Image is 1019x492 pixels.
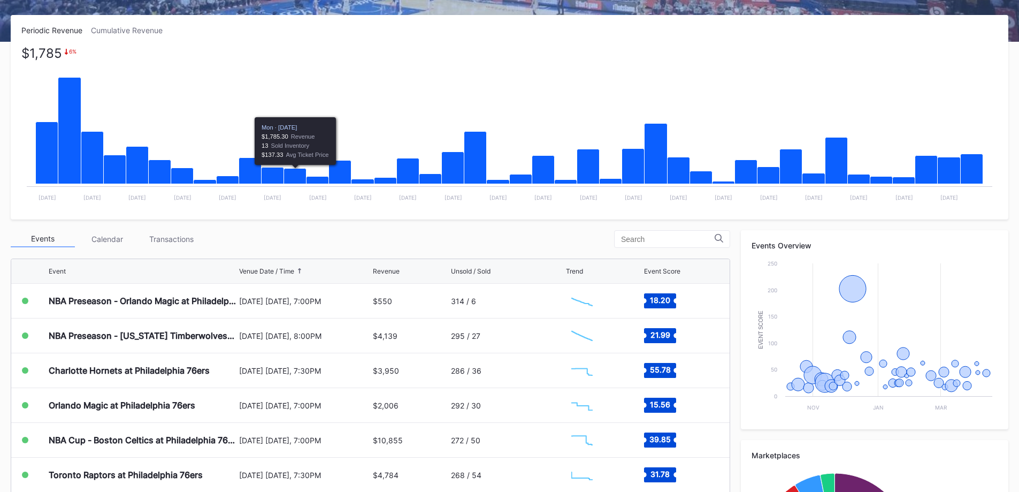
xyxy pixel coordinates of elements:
[768,313,777,320] text: 150
[373,267,400,275] div: Revenue
[451,297,476,306] div: 314 / 6
[21,26,91,35] div: Periodic Revenue
[850,194,868,201] text: [DATE]
[935,404,947,411] text: Mar
[768,287,777,293] text: 200
[566,392,598,419] svg: Chart title
[239,297,371,306] div: [DATE] [DATE], 7:00PM
[805,194,823,201] text: [DATE]
[69,48,76,55] div: 6 %
[373,471,399,480] div: $4,784
[621,235,715,244] input: Search
[451,267,491,275] div: Unsold / Sold
[752,451,998,460] div: Marketplaces
[752,258,998,419] svg: Chart title
[49,470,203,480] div: Toronto Raptors at Philadelphia 76ers
[774,393,777,399] text: 0
[21,48,998,209] svg: Chart title
[625,194,642,201] text: [DATE]
[75,231,139,247] div: Calendar
[373,401,399,410] div: $2,006
[895,194,913,201] text: [DATE]
[49,365,210,376] div: Charlotte Hornets at Philadelphia 76ers
[128,194,146,201] text: [DATE]
[873,404,884,411] text: Jan
[649,435,671,444] text: 39.85
[566,267,583,275] div: Trend
[758,311,764,349] text: Event Score
[49,296,236,306] div: NBA Preseason - Orlando Magic at Philadelphia 76ers
[940,194,958,201] text: [DATE]
[49,330,236,341] div: NBA Preseason - [US_STATE] Timberwolves at Philadelphia 76ers
[771,366,777,373] text: 50
[239,401,371,410] div: [DATE] [DATE], 7:00PM
[768,260,777,267] text: 250
[373,331,397,340] div: $4,139
[451,331,480,340] div: 295 / 27
[650,296,670,305] text: 18.20
[83,194,101,201] text: [DATE]
[373,436,403,445] div: $10,855
[489,194,507,201] text: [DATE]
[580,194,597,201] text: [DATE]
[644,267,680,275] div: Event Score
[807,404,819,411] text: Nov
[21,48,62,58] div: $1,785
[566,357,598,384] svg: Chart title
[354,194,372,201] text: [DATE]
[399,194,417,201] text: [DATE]
[566,322,598,349] svg: Chart title
[451,436,480,445] div: 272 / 50
[174,194,191,201] text: [DATE]
[534,194,552,201] text: [DATE]
[373,297,392,306] div: $550
[670,194,687,201] text: [DATE]
[239,366,371,375] div: [DATE] [DATE], 7:30PM
[309,194,327,201] text: [DATE]
[139,231,203,247] div: Transactions
[49,267,66,275] div: Event
[239,436,371,445] div: [DATE] [DATE], 7:00PM
[451,401,481,410] div: 292 / 30
[566,287,598,314] svg: Chart title
[373,366,399,375] div: $3,950
[566,427,598,453] svg: Chart title
[715,194,732,201] text: [DATE]
[219,194,236,201] text: [DATE]
[239,471,371,480] div: [DATE] [DATE], 7:30PM
[451,366,481,375] div: 286 / 36
[11,231,75,247] div: Events
[445,194,462,201] text: [DATE]
[768,340,777,346] text: 100
[239,267,294,275] div: Venue Date / Time
[566,461,598,488] svg: Chart title
[650,470,670,479] text: 31.78
[760,194,778,201] text: [DATE]
[91,26,171,35] div: Cumulative Revenue
[264,194,281,201] text: [DATE]
[752,241,998,250] div: Events Overview
[649,365,670,374] text: 55.78
[39,194,56,201] text: [DATE]
[650,330,670,339] text: 21.99
[239,331,371,340] div: [DATE] [DATE], 8:00PM
[451,471,481,480] div: 268 / 54
[49,400,195,411] div: Orlando Magic at Philadelphia 76ers
[49,435,236,445] div: NBA Cup - Boston Celtics at Philadelphia 76ers
[650,400,670,409] text: 15.56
